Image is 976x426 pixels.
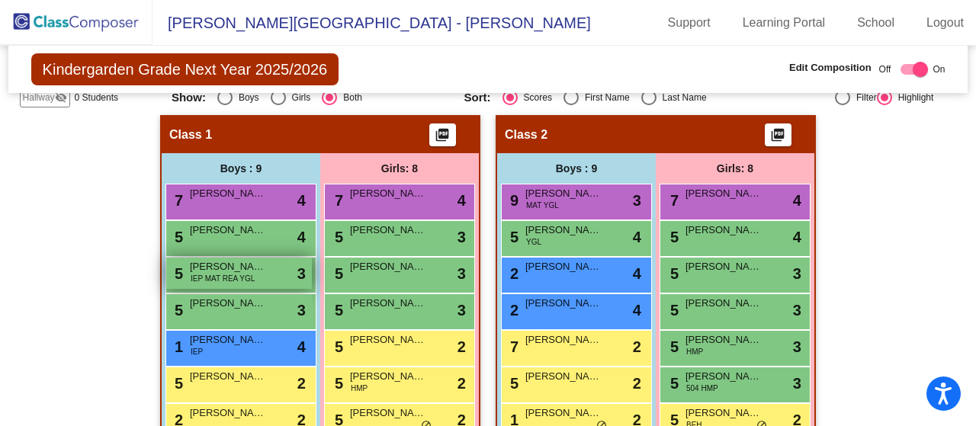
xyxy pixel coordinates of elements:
span: [PERSON_NAME] [350,223,426,238]
span: [PERSON_NAME] [525,405,602,421]
span: 5 [331,229,343,245]
span: 5 [506,375,518,392]
span: Class 1 [169,127,212,143]
a: Logout [914,11,976,35]
span: 5 [666,302,679,319]
span: [PERSON_NAME] [525,223,602,238]
span: 3 [633,189,641,212]
span: [PERSON_NAME] [685,223,762,238]
span: 4 [297,226,306,248]
span: Kindergarden Grade Next Year 2025/2026 [31,53,339,85]
mat-icon: picture_as_pdf [433,127,451,149]
span: [PERSON_NAME] [525,186,602,201]
span: Class 2 [505,127,547,143]
div: Last Name [657,91,707,104]
span: [PERSON_NAME] [190,332,266,348]
span: Hallway [23,91,55,104]
span: 5 [171,265,183,282]
span: [PERSON_NAME] [350,332,426,348]
span: 7 [666,192,679,209]
span: IEP [191,346,203,357]
span: [PERSON_NAME] [190,223,266,238]
span: 2 [506,302,518,319]
span: [PERSON_NAME] [PERSON_NAME] [685,186,762,201]
span: Sort: [464,91,491,104]
span: 2 [506,265,518,282]
span: [PERSON_NAME] [190,405,266,421]
span: [PERSON_NAME] [525,296,602,311]
div: Boys : 9 [497,153,656,184]
span: [PERSON_NAME] [350,259,426,274]
span: 5 [666,229,679,245]
span: 5 [331,265,343,282]
span: 3 [297,262,306,285]
div: Filter [850,91,877,104]
span: 3 [457,226,466,248]
span: [PERSON_NAME] [685,296,762,311]
span: 3 [793,335,801,358]
span: 5 [171,229,183,245]
a: Learning Portal [730,11,838,35]
span: 3 [793,299,801,322]
span: 4 [633,299,641,322]
span: Edit Composition [789,60,872,75]
div: Highlight [892,91,934,104]
mat-icon: visibility_off [55,91,67,104]
span: 2 [457,372,466,395]
span: 4 [297,335,306,358]
span: 3 [297,299,306,322]
span: 7 [171,192,183,209]
span: [PERSON_NAME] [190,296,266,311]
span: 2 [457,335,466,358]
div: Girls [286,91,311,104]
span: 3 [793,372,801,395]
span: Show: [172,91,206,104]
span: 5 [666,375,679,392]
span: [PERSON_NAME] [525,332,602,348]
span: 7 [331,192,343,209]
span: 2 [633,372,641,395]
span: [PERSON_NAME] [350,186,426,201]
mat-radio-group: Select an option [464,90,746,105]
mat-icon: picture_as_pdf [769,127,787,149]
span: IEP MAT REA YGL [191,273,255,284]
span: [PERSON_NAME][GEOGRAPHIC_DATA] - [PERSON_NAME] [152,11,591,35]
span: 3 [457,262,466,285]
span: [PERSON_NAME] [685,259,762,274]
span: 4 [633,226,641,248]
span: [PERSON_NAME] [190,186,266,201]
span: [PERSON_NAME] [685,332,762,348]
span: [PERSON_NAME] [685,405,762,421]
span: [PERSON_NAME] [350,296,426,311]
span: 5 [171,302,183,319]
div: Girls: 8 [320,153,479,184]
span: 5 [331,302,343,319]
div: Boys [233,91,259,104]
span: [PERSON_NAME] [350,369,426,384]
span: 4 [633,262,641,285]
mat-radio-group: Select an option [172,90,453,105]
span: Off [879,62,891,76]
span: 5 [666,265,679,282]
div: Scores [518,91,552,104]
span: 5 [171,375,183,392]
div: First Name [579,91,630,104]
span: 4 [793,226,801,248]
div: Boys : 9 [162,153,320,184]
span: [PERSON_NAME] [685,369,762,384]
span: 5 [666,338,679,355]
span: 4 [793,189,801,212]
span: 7 [506,338,518,355]
span: [PERSON_NAME] [350,405,426,421]
div: Both [337,91,362,104]
span: 0 Students [75,91,118,104]
span: [PERSON_NAME] [525,259,602,274]
span: [PERSON_NAME] [190,369,266,384]
span: HMP [351,383,368,394]
span: [PERSON_NAME] [190,259,266,274]
span: 504 HMP [686,383,718,394]
span: 2 [297,372,306,395]
span: 5 [331,338,343,355]
button: Print Students Details [429,123,456,146]
span: 1 [171,338,183,355]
